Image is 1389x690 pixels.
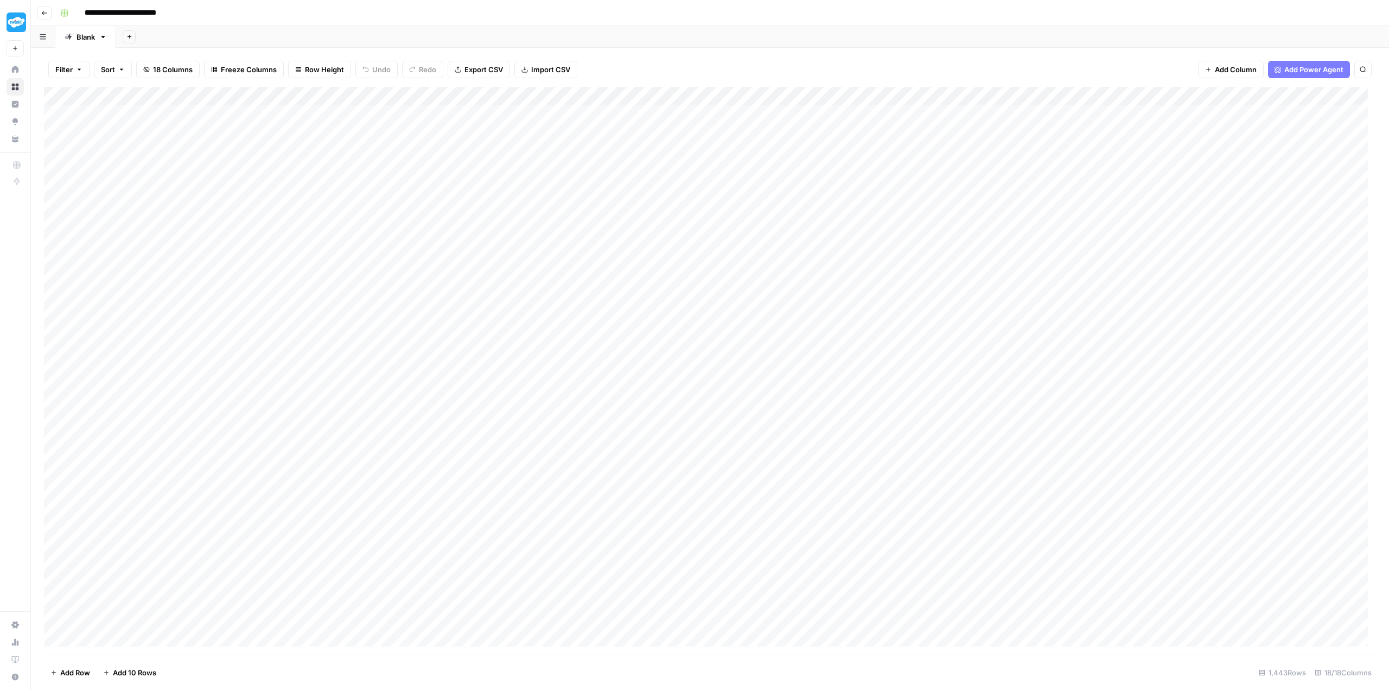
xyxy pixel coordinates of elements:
[1268,61,1350,78] button: Add Power Agent
[77,31,95,42] div: Blank
[419,64,436,75] span: Redo
[94,61,132,78] button: Sort
[288,61,351,78] button: Row Height
[153,64,193,75] span: 18 Columns
[48,61,90,78] button: Filter
[372,64,391,75] span: Undo
[7,113,24,130] a: Opportunities
[514,61,577,78] button: Import CSV
[305,64,344,75] span: Row Height
[531,64,570,75] span: Import CSV
[221,64,277,75] span: Freeze Columns
[7,668,24,686] button: Help + Support
[7,634,24,651] a: Usage
[7,9,24,36] button: Workspace: Twinkl
[204,61,284,78] button: Freeze Columns
[464,64,503,75] span: Export CSV
[448,61,510,78] button: Export CSV
[7,12,26,32] img: Twinkl Logo
[55,64,73,75] span: Filter
[60,667,90,678] span: Add Row
[7,130,24,148] a: Your Data
[113,667,156,678] span: Add 10 Rows
[55,26,116,48] a: Blank
[101,64,115,75] span: Sort
[1254,664,1310,681] div: 1,443 Rows
[7,61,24,78] a: Home
[7,651,24,668] a: Learning Hub
[1310,664,1376,681] div: 18/18 Columns
[1215,64,1257,75] span: Add Column
[7,616,24,634] a: Settings
[402,61,443,78] button: Redo
[1284,64,1343,75] span: Add Power Agent
[7,96,24,113] a: Insights
[1198,61,1264,78] button: Add Column
[7,78,24,96] a: Browse
[97,664,163,681] button: Add 10 Rows
[44,664,97,681] button: Add Row
[355,61,398,78] button: Undo
[136,61,200,78] button: 18 Columns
